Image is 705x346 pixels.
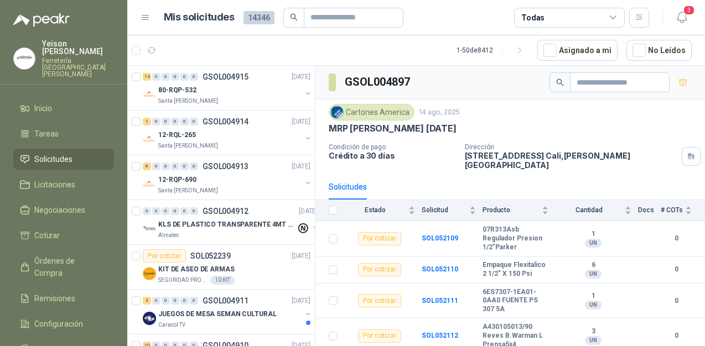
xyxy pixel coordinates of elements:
img: Company Logo [143,222,156,235]
p: 80-RQP-532 [158,85,196,96]
div: 0 [143,207,151,215]
div: 0 [190,118,198,125]
a: Cotizar [13,225,114,246]
div: 0 [152,118,160,125]
div: Por cotizar [358,263,401,276]
a: 14 0 0 0 0 0 GSOL004915[DATE] Company Logo80-RQP-532Santa [PERSON_NAME] [143,70,313,106]
div: 0 [190,73,198,81]
div: 0 [180,207,189,215]
div: 0 [171,207,179,215]
div: 0 [152,297,160,305]
a: 2 0 0 0 0 0 GSOL004911[DATE] Company LogoJUEGOS DE MESA SEMAN CULTURALCaracol TV [143,294,313,329]
b: SOL052109 [422,234,458,242]
p: JUEGOS DE MESA SEMAN CULTURAL [158,309,277,319]
p: Crédito a 30 días [329,151,456,160]
p: SEGURIDAD PROVISER LTDA [158,276,208,285]
div: UN [585,239,602,248]
div: UN [585,301,602,310]
th: Producto [483,200,555,221]
a: 0 0 0 0 0 0 GSOL004912[DATE] Company LogoKLS DE PLASTICO TRANSPARENTE 4MT CAL 4 Y CINTA TRAAlmatec [143,205,320,240]
a: Inicio [13,98,114,119]
div: 6 [143,162,151,170]
p: Dirección [465,143,677,151]
div: 0 [180,73,189,81]
p: [DATE] [292,161,310,172]
p: 14 ago, 2025 [419,107,460,118]
b: 0 [661,331,692,341]
span: Estado [344,206,406,214]
div: 0 [152,162,160,170]
a: Órdenes de Compra [13,250,114,284]
a: Solicitudes [13,149,114,170]
p: Santa [PERSON_NAME] [158,186,218,195]
a: SOL052111 [422,297,458,305]
a: Por cotizarSOL052239[DATE] Company LogoKIT DE ASEO DE ARMASSEGURIDAD PROVISER LTDA10 KIT [127,245,315,290]
div: 0 [190,162,198,170]
b: SOL052110 [422,265,458,273]
span: Órdenes de Compra [34,255,103,279]
a: Tareas [13,123,114,144]
div: 0 [171,162,179,170]
p: MRP [PERSON_NAME] [DATE] [329,123,457,134]
b: Empaque Flexitalico 2 1/2" X 150 Psi [483,261,548,278]
p: 12-RQL-265 [158,130,196,140]
img: Company Logo [143,267,156,280]
p: SOL052239 [190,252,231,260]
a: 1 0 0 0 0 0 GSOL004914[DATE] Company Logo12-RQL-265Santa [PERSON_NAME] [143,115,313,150]
div: 0 [190,207,198,215]
b: 0 [661,264,692,275]
th: # COTs [661,200,705,221]
p: GSOL004914 [203,118,248,125]
a: Negociaciones [13,200,114,221]
b: 07R313Asb Regulador Presion 1/2"Parker [483,226,548,251]
div: Por cotizar [358,232,401,245]
div: 0 [162,207,170,215]
button: No Leídos [626,40,692,61]
th: Docs [638,200,661,221]
p: Almatec [158,231,179,240]
p: Condición de pago [329,143,456,151]
p: [DATE] [299,206,318,217]
div: UN [585,336,602,345]
p: [STREET_ADDRESS] Cali , [PERSON_NAME][GEOGRAPHIC_DATA] [465,151,677,170]
b: 6 [555,261,631,270]
p: KLS DE PLASTICO TRANSPARENTE 4MT CAL 4 Y CINTA TRA [158,219,296,230]
a: Configuración [13,313,114,334]
div: 0 [152,73,160,81]
div: 0 [162,297,170,305]
p: 12-RQP-690 [158,175,196,185]
button: Asignado a mi [537,40,618,61]
div: 0 [171,297,179,305]
span: Configuración [34,318,83,330]
div: 0 [171,73,179,81]
p: Caracol TV [158,321,185,329]
span: Negociaciones [34,204,85,216]
span: 14346 [243,11,274,24]
div: 0 [162,162,170,170]
p: KIT DE ASEO DE ARMAS [158,264,235,275]
div: 0 [180,297,189,305]
p: Santa [PERSON_NAME] [158,141,218,150]
span: Cantidad [555,206,623,214]
div: 0 [152,207,160,215]
div: 2 [143,297,151,305]
span: Inicio [34,102,52,114]
div: Por cotizar [358,329,401,343]
div: Cartones America [329,104,414,120]
th: Cantidad [555,200,638,221]
p: [DATE] [292,296,310,306]
p: Yeison [PERSON_NAME] [42,40,114,55]
p: GSOL004911 [203,297,248,305]
a: SOL052112 [422,332,458,339]
p: GSOL004913 [203,162,248,170]
th: Estado [344,200,422,221]
p: Santa [PERSON_NAME] [158,97,218,106]
a: 6 0 0 0 0 0 GSOL004913[DATE] Company Logo12-RQP-690Santa [PERSON_NAME] [143,160,313,195]
img: Company Logo [143,312,156,325]
div: Todas [521,12,545,24]
div: Por cotizar [143,249,186,263]
b: 3 [555,327,631,336]
p: [DATE] [292,117,310,127]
